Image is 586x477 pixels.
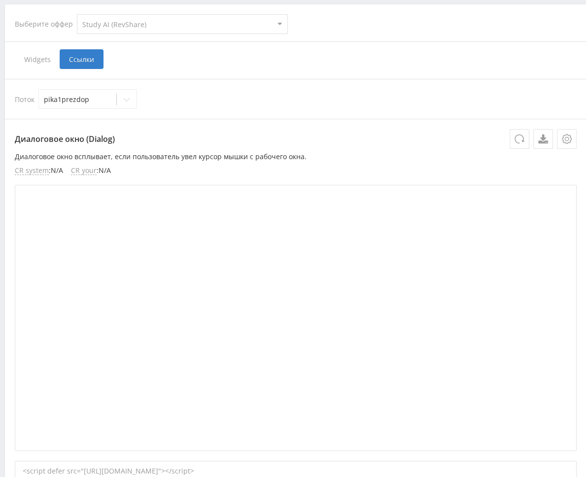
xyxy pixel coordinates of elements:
li: : N/A [71,167,111,175]
div: Выберите оффер [15,20,77,28]
button: Обновить [510,129,529,149]
p: Диалоговое окно всплывает, если пользователь увел курсор мышки с рабочего окна. [15,153,577,161]
span: CR your [71,167,97,175]
span: Widgets [15,49,60,69]
p: Диалоговое окно (Dialog) [15,129,577,149]
button: Настройки [557,129,577,149]
div: Поток [15,89,577,109]
li: : N/A [15,167,63,175]
span: Ссылки [60,49,103,69]
a: Скачать [533,129,553,149]
span: CR system [15,167,49,175]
